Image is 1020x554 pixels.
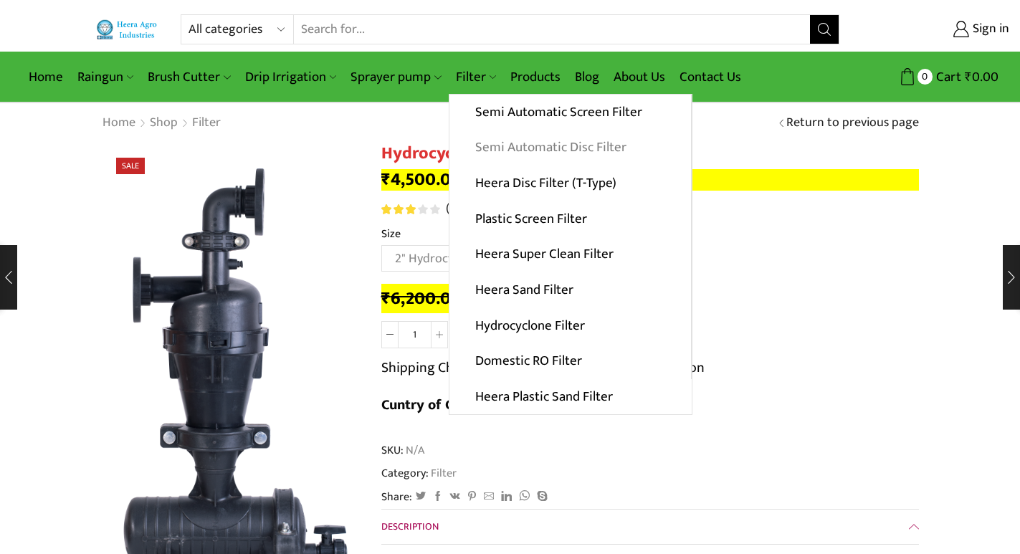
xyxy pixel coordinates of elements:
[381,518,439,535] span: Description
[449,307,691,343] a: Hydrocyclone Filter
[102,114,221,133] nav: Breadcrumb
[22,60,70,94] a: Home
[965,66,972,88] span: ₹
[381,356,705,379] p: Shipping Charges are extra, Depends on your Location
[933,67,961,87] span: Cart
[149,114,178,133] a: Shop
[70,60,140,94] a: Raingun
[381,165,391,194] span: ₹
[381,204,419,214] span: Rated out of 5 based on customer ratings
[381,143,919,164] h1: Hydrocyclone Filter
[381,204,442,214] span: 5
[102,114,136,133] a: Home
[191,114,221,133] a: Filter
[404,442,424,459] span: N/A
[810,15,839,44] button: Search button
[449,201,691,237] a: Plastic Screen Filter
[503,60,568,94] a: Products
[449,130,691,166] a: Semi Automatic Disc Filter
[449,379,692,415] a: Heera Plastic Sand Filter
[449,166,691,201] a: Heera Disc Filter (T-Type)
[429,464,457,482] a: Filter
[449,95,691,130] a: Semi Automatic Screen Filter
[672,60,748,94] a: Contact Us
[568,60,606,94] a: Blog
[381,169,919,191] p: –
[399,321,431,348] input: Product quantity
[965,66,998,88] bdi: 0.00
[381,510,919,544] a: Description
[854,64,998,90] a: 0 Cart ₹0.00
[449,60,503,94] a: Filter
[917,69,933,84] span: 0
[381,489,412,505] span: Share:
[969,20,1009,39] span: Sign in
[446,200,555,219] a: (5customer reviews)
[140,60,237,94] a: Brush Cutter
[116,158,145,174] span: Sale
[449,272,691,308] a: Heera Sand Filter
[381,284,391,313] span: ₹
[381,284,462,313] bdi: 6,200.00
[381,165,462,194] bdi: 4,500.00
[381,442,919,459] span: SKU:
[449,237,691,272] a: Heera Super Clean Filter
[786,114,919,133] a: Return to previous page
[861,16,1009,42] a: Sign in
[381,465,457,482] span: Category:
[381,393,621,417] b: Cuntry of Origin [GEOGRAPHIC_DATA]
[606,60,672,94] a: About Us
[343,60,448,94] a: Sprayer pump
[381,204,439,214] div: Rated 3.20 out of 5
[449,343,691,379] a: Domestic RO Filter
[294,15,809,44] input: Search for...
[238,60,343,94] a: Drip Irrigation
[381,226,401,242] label: Size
